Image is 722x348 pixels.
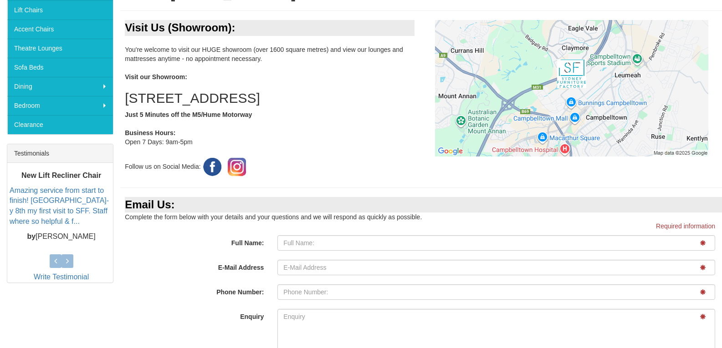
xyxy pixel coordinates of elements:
[125,20,414,35] div: Visit Us (Showroom):
[125,91,414,106] h2: [STREET_ADDRESS]
[277,284,715,300] input: Phone Number:
[120,260,271,272] label: E-Mail Address
[277,260,715,275] input: E-Mail Address
[120,20,421,178] div: You're welcome to visit our HUGE showroom (over 1600 square metres) and view our lounges and matt...
[120,284,271,297] label: Phone Number:
[7,58,113,77] a: Sofa Beds
[7,20,113,39] a: Accent Chairs
[7,96,113,115] a: Bedroom
[21,171,101,179] b: New Lift Recliner Chair
[125,197,722,212] div: Email Us:
[7,77,113,96] a: Dining
[120,197,722,222] div: Complete the form below with your details and your questions and we will respond as quickly as po...
[7,144,113,163] div: Testimonials
[27,232,36,240] b: by
[428,20,715,156] a: Click to activate map
[120,309,271,321] label: Enquiry
[125,73,414,118] b: Visit our Showroom: Just 5 Minutes off the M5/Hume Motorway
[10,232,113,242] p: [PERSON_NAME]
[125,129,175,136] b: Business Hours:
[225,156,248,178] img: Instagram
[277,235,715,251] input: Full Name:
[7,39,113,58] a: Theatre Lounges
[34,273,89,281] a: Write Testimonial
[7,0,113,20] a: Lift Chairs
[7,115,113,134] a: Clearance
[201,156,224,178] img: Facebook
[435,20,708,156] img: Click to activate map
[10,187,109,226] a: Amazing service from start to finish! [GEOGRAPHIC_DATA]-y 8th my first visit to SFF. Staff where ...
[120,235,271,247] label: Full Name:
[127,222,715,231] p: Required information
